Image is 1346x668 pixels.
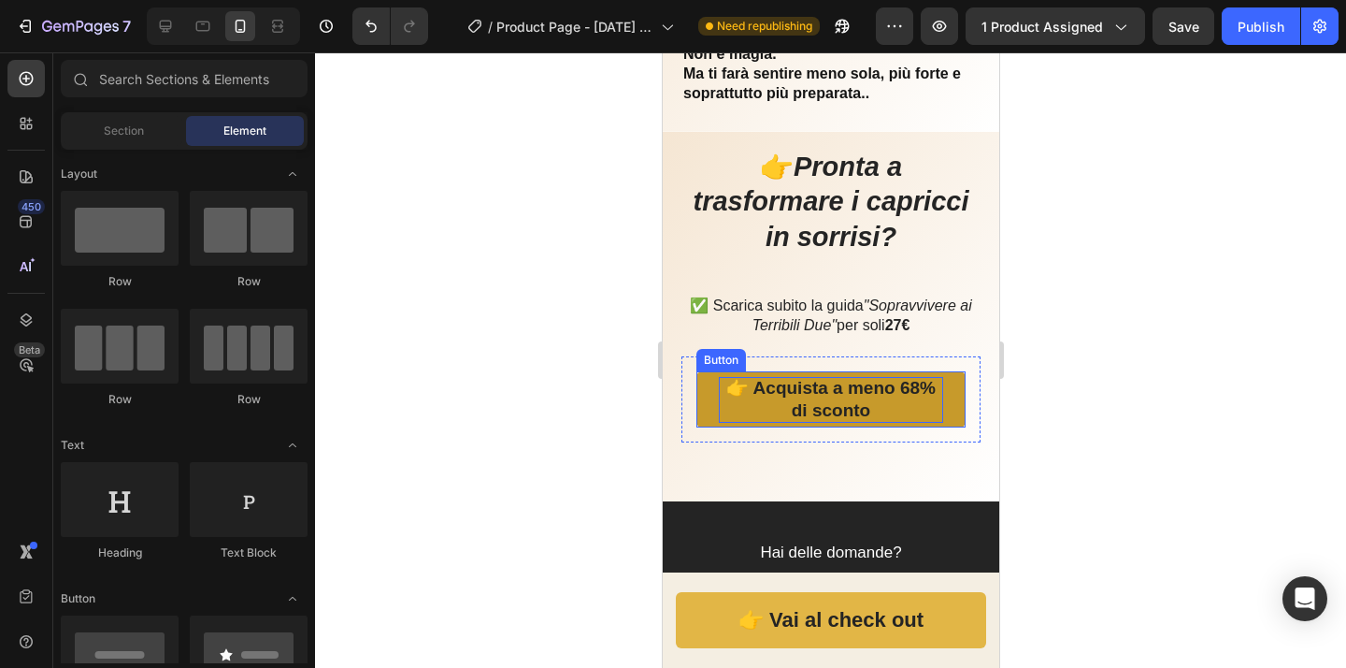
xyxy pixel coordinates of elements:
[190,273,308,290] div: Row
[352,7,428,45] div: Undo/Redo
[278,584,308,614] span: Toggle open
[19,95,318,205] h2: 👉
[18,199,45,214] div: 450
[1238,17,1284,36] div: Publish
[61,437,84,454] span: Text
[966,7,1145,45] button: 1 product assigned
[222,265,248,281] strong: 27€
[61,273,179,290] div: Row
[34,319,303,375] a: 👉 Acquista a meno 68% di sconto
[278,159,308,189] span: Toggle open
[61,391,179,408] div: Row
[104,123,144,139] span: Section
[19,242,318,304] div: Rich Text Editor. Editing area: main
[14,342,45,357] div: Beta
[1222,7,1300,45] button: Publish
[1282,576,1327,621] div: Open Intercom Messenger
[21,244,316,283] p: ✅ Scarica subito la guida per soli
[61,60,308,97] input: Search Sections & Elements
[190,545,308,561] div: Text Block
[981,17,1103,36] span: 1 product assigned
[61,590,95,607] span: Button
[1168,19,1199,35] span: Save
[717,18,812,35] span: Need republishing
[488,17,493,36] span: /
[61,166,97,182] span: Layout
[21,490,316,511] p: Hai delle domande?
[37,299,79,316] div: Button
[90,245,309,281] i: "Sopravvivere ai Terribili Due"
[64,326,273,369] strong: 👉 Acquista a meno 68% di sconto
[278,430,308,460] span: Toggle open
[7,7,139,45] button: 7
[31,99,307,199] i: Pronta a trasformare i capricci in sorrisi?
[223,123,266,139] span: Element
[1153,7,1214,45] button: Save
[190,391,308,408] div: Row
[61,545,179,561] div: Heading
[663,52,999,668] iframe: Design area
[496,17,653,36] span: Product Page - [DATE] 14:50:12
[122,15,131,37] p: 7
